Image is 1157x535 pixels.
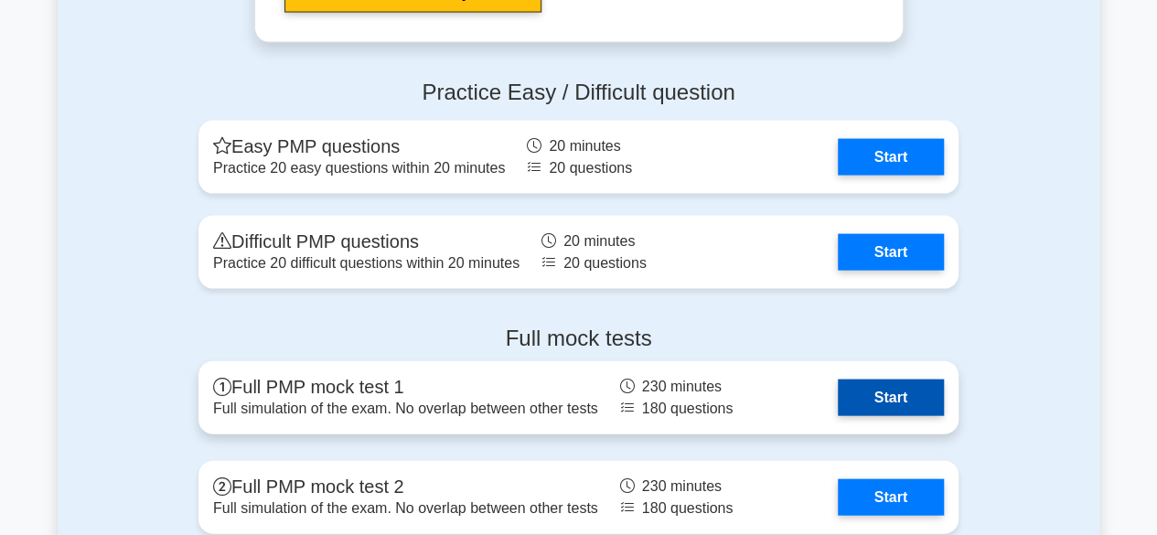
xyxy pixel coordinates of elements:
h4: Full mock tests [198,326,959,352]
a: Start [838,234,944,271]
a: Start [838,139,944,176]
a: Start [838,380,944,416]
h4: Practice Easy / Difficult question [198,80,959,106]
a: Start [838,479,944,516]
